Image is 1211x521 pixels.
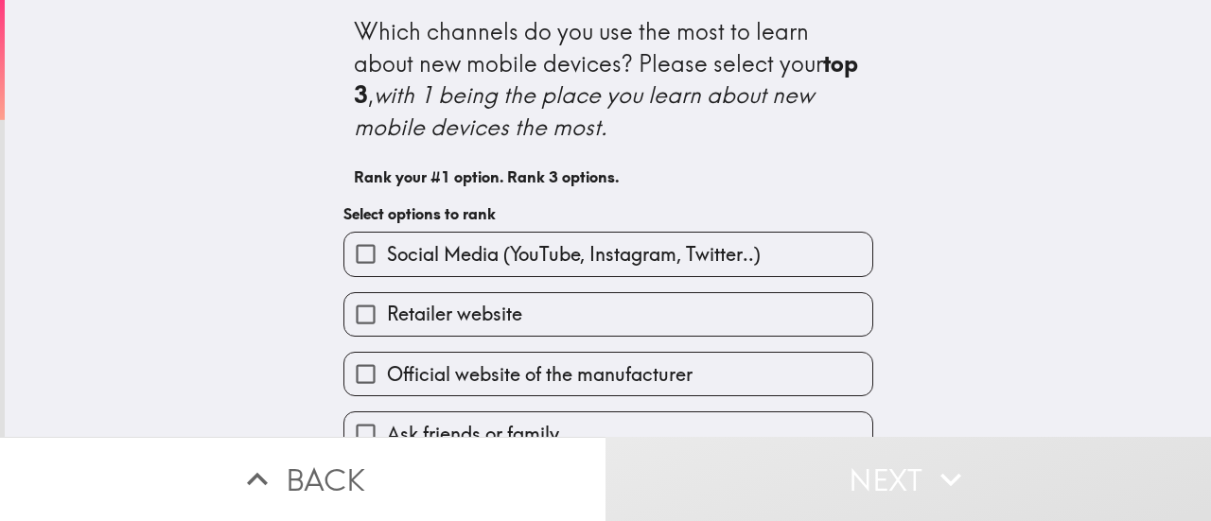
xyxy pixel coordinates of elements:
[387,301,522,327] span: Retailer website
[354,80,819,141] i: with 1 being the place you learn about new mobile devices the most.
[387,241,761,268] span: Social Media (YouTube, Instagram, Twitter..)
[344,412,872,455] button: Ask friends or family
[354,16,863,143] div: Which channels do you use the most to learn about new mobile devices? Please select your ,
[387,421,559,447] span: Ask friends or family
[387,361,693,388] span: Official website of the manufacturer
[344,293,872,336] button: Retailer website
[605,437,1211,521] button: Next
[344,233,872,275] button: Social Media (YouTube, Instagram, Twitter..)
[354,166,863,187] h6: Rank your #1 option. Rank 3 options.
[343,203,873,224] h6: Select options to rank
[344,353,872,395] button: Official website of the manufacturer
